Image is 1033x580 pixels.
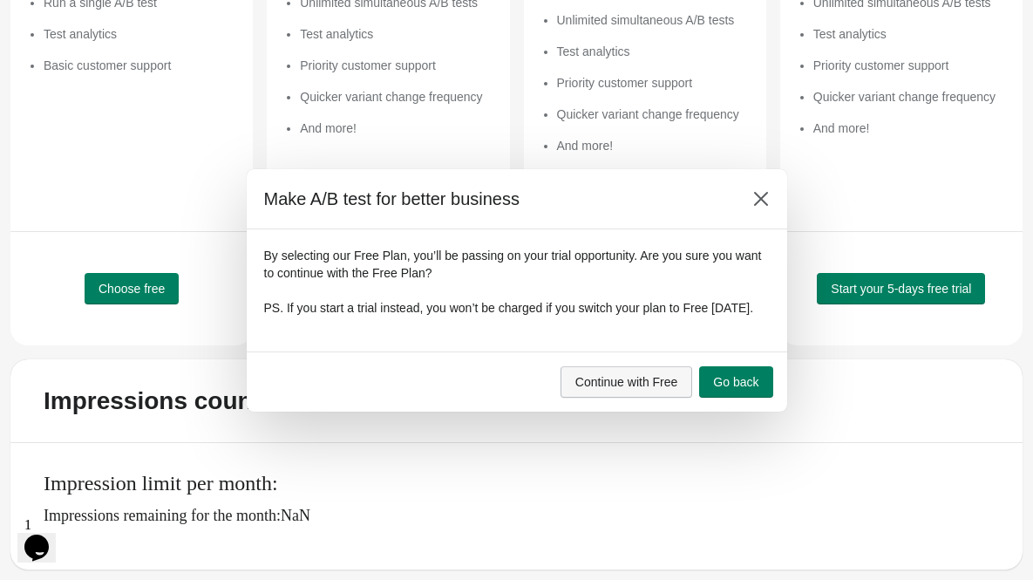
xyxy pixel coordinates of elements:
button: Go back [699,366,772,398]
span: Go back [713,375,758,389]
button: Continue with Free [561,366,693,398]
h2: Make A/B test for better business [264,187,728,211]
p: PS. If you start a trial instead, you won’t be charged if you switch your plan to Free [DATE]. [264,299,770,317]
span: Continue with Free [575,375,678,389]
iframe: chat widget [17,510,73,563]
p: By selecting our Free Plan, you’ll be passing on your trial opportunity. Are you sure you want to... [264,247,770,282]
